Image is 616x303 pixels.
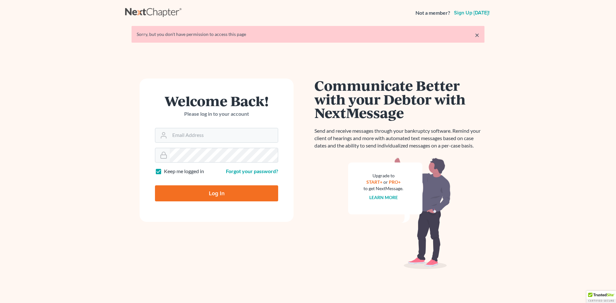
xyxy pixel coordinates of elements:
a: Forgot your password? [226,168,278,174]
h1: Communicate Better with your Debtor with NextMessage [314,79,484,120]
a: Learn more [369,195,398,200]
div: Sorry, but you don't have permission to access this page [137,31,479,38]
span: or [383,179,388,185]
strong: Not a member? [415,9,450,17]
h1: Welcome Back! [155,94,278,108]
a: START+ [366,179,382,185]
div: to get NextMessage. [364,185,403,192]
p: Send and receive messages through your bankruptcy software. Remind your client of hearings and mo... [314,127,484,149]
a: PRO+ [389,179,401,185]
p: Please log in to your account [155,110,278,118]
input: Email Address [170,128,278,142]
div: TrustedSite Certified [586,291,616,303]
a: Sign up [DATE]! [453,10,491,15]
img: nextmessage_bg-59042aed3d76b12b5cd301f8e5b87938c9018125f34e5fa2b7a6b67550977c72.svg [348,157,451,269]
div: Upgrade to [364,173,403,179]
a: × [475,31,479,39]
label: Keep me logged in [164,168,204,175]
input: Log In [155,185,278,201]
